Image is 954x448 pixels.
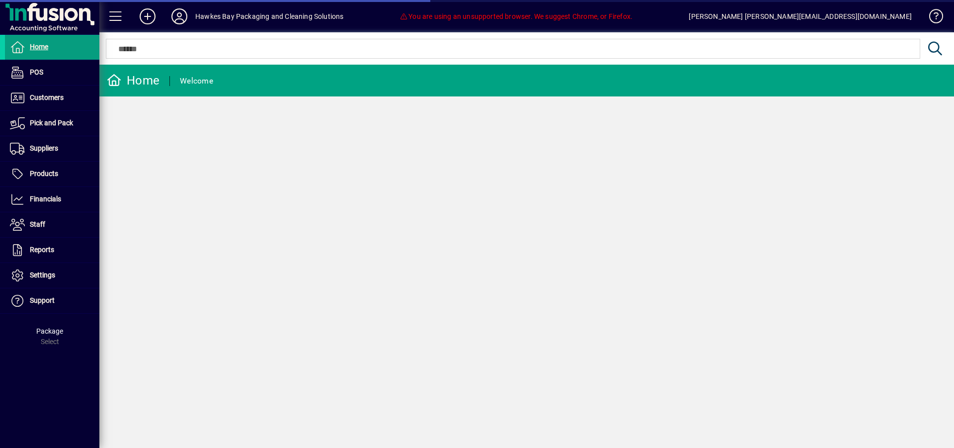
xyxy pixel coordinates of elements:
div: Home [107,73,159,89]
span: Customers [30,93,64,101]
span: Support [30,296,55,304]
span: Pick and Pack [30,119,73,127]
a: Products [5,162,99,186]
span: Settings [30,271,55,279]
span: Home [30,43,48,51]
a: Pick and Pack [5,111,99,136]
span: Staff [30,220,45,228]
a: Settings [5,263,99,288]
a: Reports [5,238,99,263]
a: Customers [5,86,99,110]
a: Knowledge Base [922,2,942,34]
div: Hawkes Bay Packaging and Cleaning Solutions [195,8,344,24]
span: Suppliers [30,144,58,152]
span: Package [36,327,63,335]
span: You are using an unsupported browser. We suggest Chrome, or Firefox. [400,12,633,20]
div: [PERSON_NAME] [PERSON_NAME][EMAIL_ADDRESS][DOMAIN_NAME] [689,8,912,24]
div: Welcome [180,73,213,89]
a: Suppliers [5,136,99,161]
span: Reports [30,246,54,254]
a: Staff [5,212,99,237]
a: POS [5,60,99,85]
span: Products [30,170,58,178]
a: Financials [5,187,99,212]
a: Support [5,288,99,313]
button: Profile [163,7,195,25]
span: Financials [30,195,61,203]
button: Add [132,7,163,25]
span: POS [30,68,43,76]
